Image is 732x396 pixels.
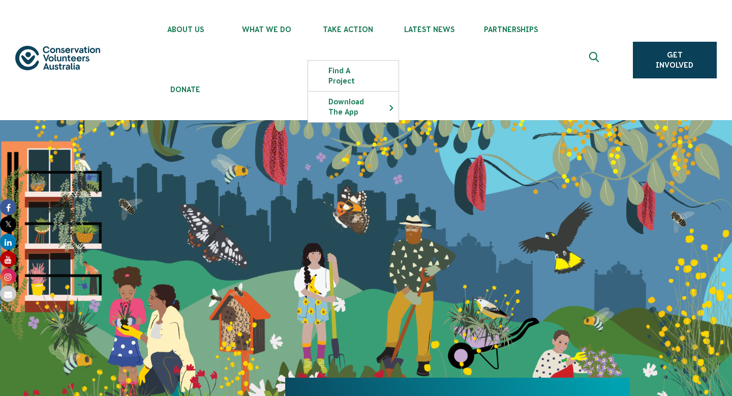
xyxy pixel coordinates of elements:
button: Expand search box Close search box [583,48,607,72]
a: Get Involved [633,42,717,78]
span: Take Action [308,25,389,34]
span: Donate [145,86,226,94]
span: Expand search box [589,52,601,68]
li: Download the app [308,91,399,123]
a: Download the app [308,92,399,122]
span: Latest News [389,25,470,34]
span: About Us [145,25,226,34]
a: Find a project [308,61,399,91]
span: What We Do [226,25,308,34]
span: Partnerships [470,25,552,34]
img: logo.svg [15,46,100,71]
